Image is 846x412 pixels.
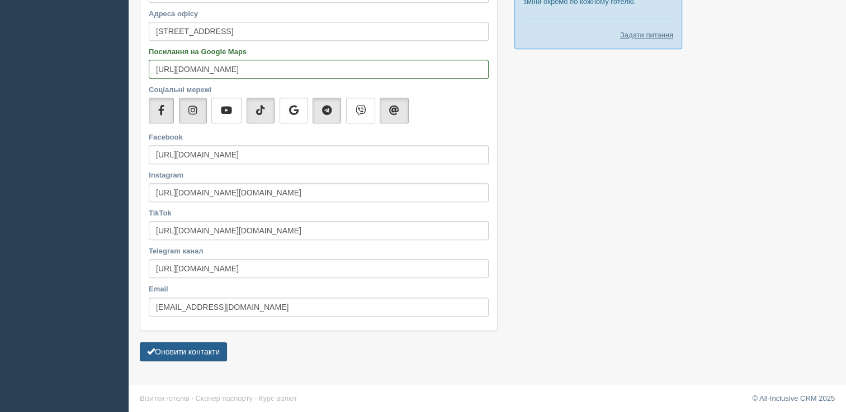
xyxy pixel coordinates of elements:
input: Наприклад: https://www.instagram.com/ho [149,183,489,202]
label: Адреса офісу [149,8,489,19]
label: Instagram [149,170,489,180]
input: Наприклад: https://goo.gl/maps/ABCDEFGHIGKLMNO [149,60,489,79]
a: Курс валют [259,394,297,403]
input: Наприклад: https://www.tiktok.com/@ho [149,221,489,240]
input: Наприклад: вул. Банкова 10, Київ [149,22,489,41]
input: Наприклад: https://www.facebook.com/ho [149,145,489,164]
span: · [191,394,193,403]
label: Посилання на Google Maps [149,46,489,57]
input: Наприклад: agent@touragency.com [149,298,489,317]
label: Telegram канал [149,246,489,256]
button: Оновити контакти [140,342,227,361]
label: Email [149,284,489,294]
span: · [255,394,257,403]
label: TikTok [149,208,489,218]
input: Наприклад: https://t.me/ho [149,259,489,278]
label: Соціальні мережі [149,84,489,95]
a: © All-Inclusive CRM 2025 [752,394,835,403]
a: Сканер паспорту [196,394,253,403]
a: Візитки готелів [140,394,190,403]
a: Задати питання [620,30,673,40]
label: Facebook [149,132,489,142]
